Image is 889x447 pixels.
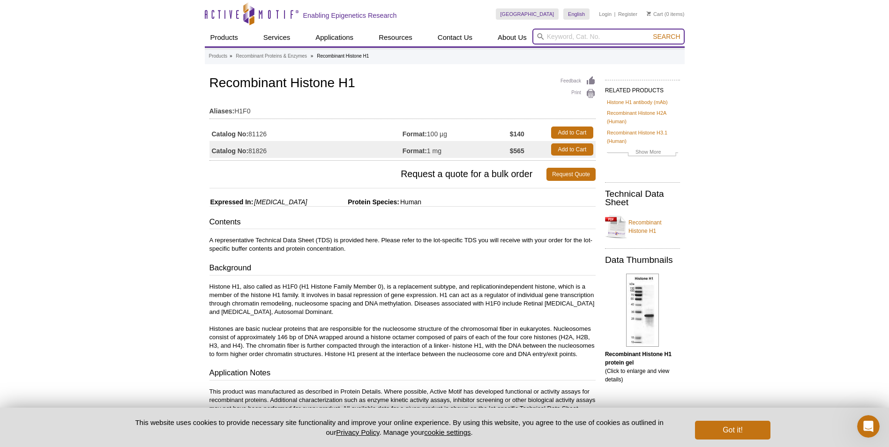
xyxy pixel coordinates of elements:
[209,141,403,158] td: 81826
[607,98,668,106] a: Histone H1 antibody (mAb)
[424,428,471,436] button: cookie settings
[236,52,307,60] a: Recombinant Proteins & Enzymes
[618,11,637,17] a: Register
[310,29,359,46] a: Applications
[403,130,427,138] strong: Format:
[205,29,244,46] a: Products
[258,29,296,46] a: Services
[857,415,880,438] iframe: Intercom live chat
[209,367,596,380] h3: Application Notes
[212,147,249,155] strong: Catalog No:
[605,351,672,366] b: Recombinant Histone H1 protein gel
[510,130,524,138] strong: $140
[432,29,478,46] a: Contact Us
[607,109,678,126] a: Recombinant Histone H2A (Human)
[551,127,593,139] a: Add to Cart
[647,11,663,17] a: Cart
[560,76,596,86] a: Feedback
[605,80,680,97] h2: RELATED PRODUCTS
[209,107,235,115] strong: Aliases:
[607,148,678,158] a: Show More
[532,29,685,45] input: Keyword, Cat. No.
[209,52,227,60] a: Products
[209,124,403,141] td: 81126
[209,101,596,116] td: H1F0
[605,256,680,264] h2: Data Thumbnails
[209,216,596,230] h3: Contents
[209,387,596,413] p: This product was manufactured as described in Protein Details. Where possible, Active Motif has d...
[209,198,254,206] span: Expressed In:
[560,89,596,99] a: Print
[563,8,590,20] a: English
[311,53,314,59] li: »
[336,428,379,436] a: Privacy Policy
[605,213,680,241] a: Recombinant Histone H1
[403,147,427,155] strong: Format:
[496,8,559,20] a: [GEOGRAPHIC_DATA]
[626,274,659,347] img: Recombinant Histone H1 protein gel
[599,11,612,17] a: Login
[209,76,596,92] h1: Recombinant Histone H1
[607,128,678,145] a: Recombinant Histone H3.1 (Human)
[317,53,369,59] li: Recombinant Histone H1
[492,29,532,46] a: About Us
[119,417,680,437] p: This website uses cookies to provide necessary site functionality and improve your online experie...
[647,11,651,16] img: Your Cart
[230,53,232,59] li: »
[403,124,510,141] td: 100 µg
[510,147,524,155] strong: $565
[209,236,596,253] p: A representative Technical Data Sheet (TDS) is provided here. Please refer to the lot-specific TD...
[309,198,399,206] span: Protein Species:
[653,33,680,40] span: Search
[695,421,770,440] button: Got it!
[605,350,680,384] p: (Click to enlarge and view details)
[403,141,510,158] td: 1 mg
[399,198,421,206] span: Human
[209,168,547,181] span: Request a quote for a bulk order
[212,130,249,138] strong: Catalog No:
[254,198,307,206] i: [MEDICAL_DATA]
[605,190,680,207] h2: Technical Data Sheet
[209,262,596,276] h3: Background
[209,283,596,358] p: Histone H1, also called as H1F0 (H1 Histone Family Member 0), is a replacement subtype, and repli...
[303,11,397,20] h2: Enabling Epigenetics Research
[551,143,593,156] a: Add to Cart
[614,8,616,20] li: |
[546,168,596,181] a: Request Quote
[373,29,418,46] a: Resources
[650,32,683,41] button: Search
[647,8,685,20] li: (0 items)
